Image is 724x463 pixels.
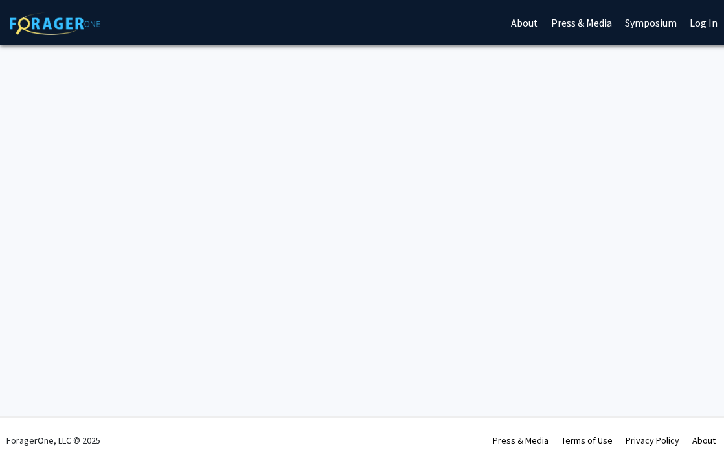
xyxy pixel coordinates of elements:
a: Terms of Use [561,435,613,446]
div: ForagerOne, LLC © 2025 [6,418,100,463]
a: Privacy Policy [626,435,679,446]
a: Press & Media [493,435,549,446]
img: ForagerOne Logo [10,12,100,35]
a: About [692,435,716,446]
